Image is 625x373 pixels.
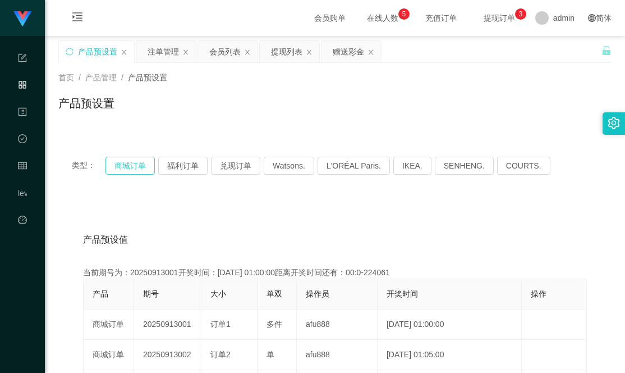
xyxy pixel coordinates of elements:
[266,320,282,329] span: 多件
[271,41,302,62] div: 提现列表
[402,8,406,20] p: 5
[306,49,312,56] i: 图标: close
[378,340,522,370] td: [DATE] 01:05:00
[84,340,134,370] td: 商城订单
[264,157,314,175] button: Watsons.
[18,54,27,154] span: 系统配置
[478,14,521,22] span: 提现订单
[143,289,159,298] span: 期号
[158,157,208,175] button: 福利订单
[66,48,73,56] i: 图标: sync
[306,289,329,298] span: 操作员
[58,95,114,112] h1: 产品预设置
[121,73,123,82] span: /
[210,320,231,329] span: 订单1
[210,289,226,298] span: 大小
[13,11,31,27] img: logo.9652507e.png
[182,49,189,56] i: 图标: close
[435,157,494,175] button: SENHENG.
[79,73,81,82] span: /
[58,1,96,37] i: 图标: menu-unfold
[18,156,27,179] i: 图标: table
[519,8,523,20] p: 3
[601,46,612,56] i: 图标: unlock
[393,157,431,175] button: IKEA.
[128,73,167,82] span: 产品预设置
[93,289,108,298] span: 产品
[420,14,462,22] span: 充值订单
[121,49,127,56] i: 图标: close
[85,73,117,82] span: 产品管理
[72,157,105,175] span: 类型：
[210,350,231,359] span: 订单2
[266,289,282,298] span: 单双
[83,233,128,247] span: 产品预设值
[497,157,550,175] button: COURTS.
[515,8,526,20] sup: 3
[58,73,74,82] span: 首页
[18,48,27,71] i: 图标: form
[398,8,410,20] sup: 5
[83,267,587,279] div: 当前期号为：20250913001开奖时间：[DATE] 01:00:00距离开奖时间还有：00:0-224061
[244,49,251,56] i: 图标: close
[134,340,201,370] td: 20250913002
[18,75,27,98] i: 图标: appstore-o
[134,310,201,340] td: 20250913001
[318,157,390,175] button: L'ORÉAL Paris.
[266,350,274,359] span: 单
[378,310,522,340] td: [DATE] 01:00:00
[18,135,27,235] span: 数据中心
[18,108,27,208] span: 内容中心
[18,102,27,125] i: 图标: profile
[18,162,27,262] span: 会员管理
[211,157,260,175] button: 兑现订单
[18,129,27,152] i: 图标: check-circle-o
[297,310,378,340] td: afu888
[78,41,117,62] div: 产品预设置
[361,14,404,22] span: 在线人数
[148,41,179,62] div: 注单管理
[18,182,27,204] a: level
[588,14,596,22] i: 图标: global
[18,81,27,181] span: 产品管理
[84,310,134,340] td: 商城订单
[209,41,241,62] div: 会员列表
[531,289,546,298] span: 操作
[105,157,155,175] button: 商城订单
[608,117,620,129] i: 图标: setting
[367,49,374,56] i: 图标: close
[387,289,418,298] span: 开奖时间
[18,209,27,322] a: 图标: dashboard平台首页
[297,340,378,370] td: afu888
[333,41,364,62] div: 赠送彩金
